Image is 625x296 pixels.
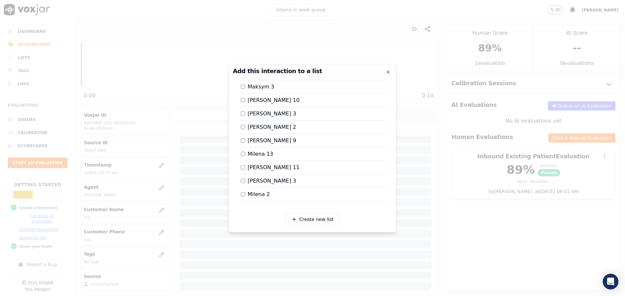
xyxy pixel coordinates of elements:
[241,179,245,183] input: [PERSON_NAME] 3
[241,152,245,156] input: Milena 13
[248,164,299,171] p: [PERSON_NAME] 11
[241,111,245,116] input: [PERSON_NAME] 3
[603,274,618,289] div: Open Intercom Messenger
[248,96,299,104] p: [PERSON_NAME] 10
[241,192,245,196] input: Milena 2
[248,137,296,145] p: [PERSON_NAME] 9
[286,213,339,226] button: Create new list
[241,138,245,143] input: [PERSON_NAME] 9
[248,83,275,91] p: Maksym 3
[248,110,296,118] p: [PERSON_NAME] 3
[233,68,392,74] h2: Add this interaction to a list
[241,98,245,102] input: [PERSON_NAME] 10
[241,125,245,129] input: [PERSON_NAME] 2
[241,165,245,169] input: [PERSON_NAME] 11
[248,177,296,185] p: [PERSON_NAME] 3
[248,123,296,131] p: [PERSON_NAME] 2
[248,190,270,198] p: Milena 2
[241,85,245,89] input: Maksym 3
[248,150,273,158] p: Milena 13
